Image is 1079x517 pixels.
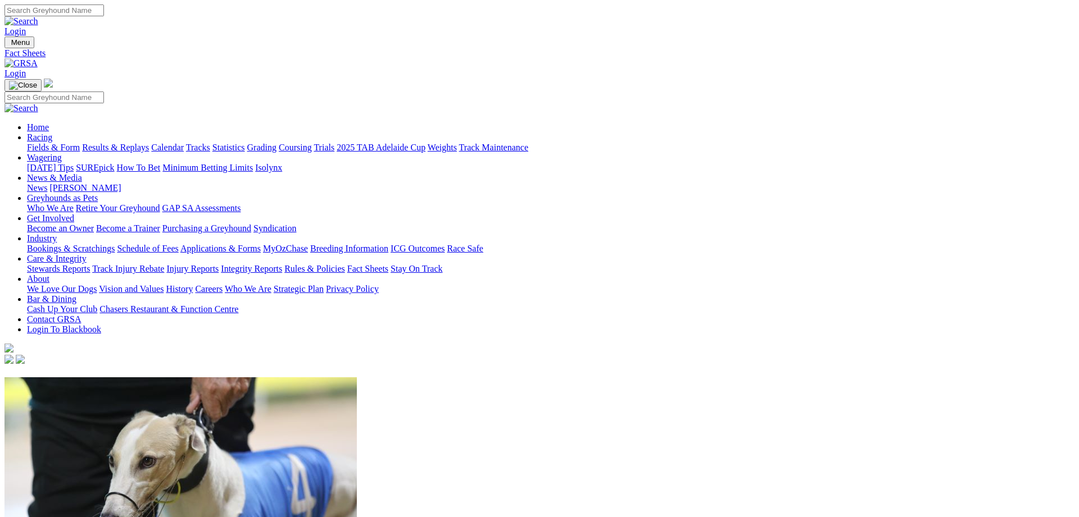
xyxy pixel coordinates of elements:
[221,264,282,273] a: Integrity Reports
[4,4,104,16] input: Search
[27,244,1075,254] div: Industry
[326,284,379,294] a: Privacy Policy
[76,163,114,172] a: SUREpick
[347,264,388,273] a: Fact Sheets
[27,122,49,132] a: Home
[27,304,97,314] a: Cash Up Your Club
[4,91,104,103] input: Search
[274,284,324,294] a: Strategic Plan
[4,26,26,36] a: Login
[4,68,26,78] a: Login
[27,314,81,324] a: Contact GRSA
[44,79,53,88] img: logo-grsa-white.png
[16,355,25,364] img: twitter.svg
[9,81,37,90] img: Close
[11,38,30,47] span: Menu
[4,16,38,26] img: Search
[27,203,1075,213] div: Greyhounds as Pets
[166,264,219,273] a: Injury Reports
[27,284,1075,294] div: About
[4,58,38,68] img: GRSA
[186,143,210,152] a: Tracks
[4,103,38,113] img: Search
[27,173,82,182] a: News & Media
[162,163,253,172] a: Minimum Betting Limits
[4,79,42,91] button: Toggle navigation
[4,355,13,364] img: facebook.svg
[255,163,282,172] a: Isolynx
[76,203,160,213] a: Retire Your Greyhound
[247,143,276,152] a: Grading
[27,264,1075,274] div: Care & Integrity
[27,193,98,203] a: Greyhounds as Pets
[162,223,251,233] a: Purchasing a Greyhound
[4,36,34,48] button: Toggle navigation
[27,132,52,142] a: Racing
[27,304,1075,314] div: Bar & Dining
[27,254,87,263] a: Care & Integrity
[212,143,245,152] a: Statistics
[27,284,97,294] a: We Love Our Dogs
[225,284,271,294] a: Who We Are
[27,264,90,273] a: Stewards Reports
[27,143,1075,153] div: Racing
[27,223,1075,234] div: Get Involved
[4,344,13,353] img: logo-grsa-white.png
[253,223,296,233] a: Syndication
[4,48,1075,58] a: Fact Sheets
[391,264,442,273] a: Stay On Track
[49,183,121,193] a: [PERSON_NAME]
[27,294,76,304] a: Bar & Dining
[310,244,388,253] a: Breeding Information
[151,143,184,152] a: Calendar
[391,244,445,253] a: ICG Outcomes
[27,234,57,243] a: Industry
[263,244,308,253] a: MyOzChase
[162,203,241,213] a: GAP SA Assessments
[27,183,1075,193] div: News & Media
[27,143,80,152] a: Fields & Form
[180,244,261,253] a: Applications & Forms
[166,284,193,294] a: History
[82,143,149,152] a: Results & Replays
[459,143,528,152] a: Track Maintenance
[99,304,238,314] a: Chasers Restaurant & Function Centre
[27,163,1075,173] div: Wagering
[117,244,178,253] a: Schedule of Fees
[96,223,160,233] a: Become a Trainer
[27,274,49,283] a: About
[314,143,334,152] a: Trials
[27,223,94,233] a: Become an Owner
[27,244,115,253] a: Bookings & Scratchings
[117,163,161,172] a: How To Bet
[195,284,223,294] a: Careers
[92,264,164,273] a: Track Injury Rebate
[428,143,457,152] a: Weights
[99,284,164,294] a: Vision and Values
[27,153,62,162] a: Wagering
[27,324,101,334] a: Login To Blackbook
[447,244,483,253] a: Race Safe
[27,183,47,193] a: News
[337,143,425,152] a: 2025 TAB Adelaide Cup
[27,203,74,213] a: Who We Are
[27,163,74,172] a: [DATE] Tips
[279,143,312,152] a: Coursing
[27,213,74,223] a: Get Involved
[284,264,345,273] a: Rules & Policies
